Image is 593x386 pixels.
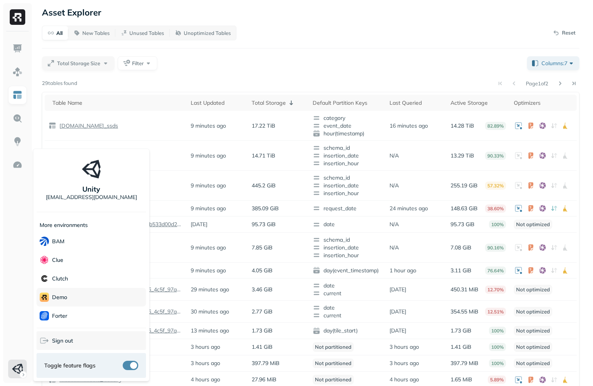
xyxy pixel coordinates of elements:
p: [EMAIL_ADDRESS][DOMAIN_NAME] [46,194,137,201]
img: BAM [40,237,49,246]
span: Sign out [52,337,73,344]
img: Forter [40,311,49,320]
span: Toggle feature flags [44,362,96,369]
p: More environments [40,222,88,229]
p: Clue [52,256,63,264]
p: Forter [52,312,67,320]
p: Clutch [52,275,68,282]
img: Clutch [40,274,49,283]
p: BAM [52,238,64,245]
img: Clue [40,255,49,265]
img: demo [40,293,49,302]
p: Unity [82,185,100,194]
img: Unity [82,160,101,178]
p: demo [52,294,67,301]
